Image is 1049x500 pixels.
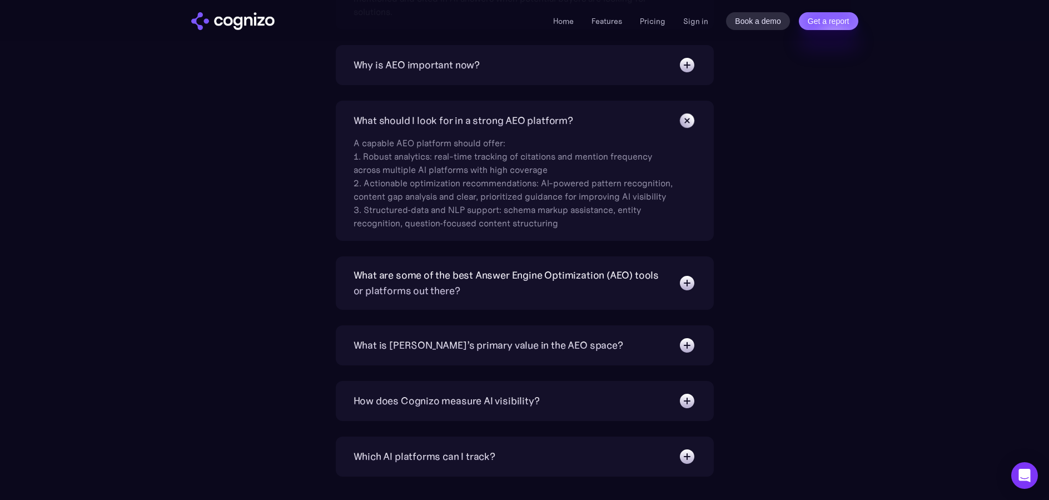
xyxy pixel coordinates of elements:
div: Which AI platforms can I track? [354,449,495,464]
div: Open Intercom Messenger [1011,462,1038,489]
div: What should I look for in a strong AEO platform? [354,113,573,128]
a: Sign in [683,14,708,28]
div: Why is AEO important now? [354,57,480,73]
a: Pricing [640,16,665,26]
div: How does Cognizo measure AI visibility? [354,393,540,409]
a: Home [553,16,574,26]
a: Features [591,16,622,26]
a: Get a report [799,12,858,30]
div: A capable AEO platform should offer: 1. Robust analytics: real-time tracking of citations and men... [354,130,676,230]
a: Book a demo [726,12,790,30]
a: home [191,12,275,30]
div: What is [PERSON_NAME]’s primary value in the AEO space? [354,338,623,353]
div: What are some of the best Answer Engine Optimization (AEO) tools or platforms out there? [354,268,667,299]
img: cognizo logo [191,12,275,30]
